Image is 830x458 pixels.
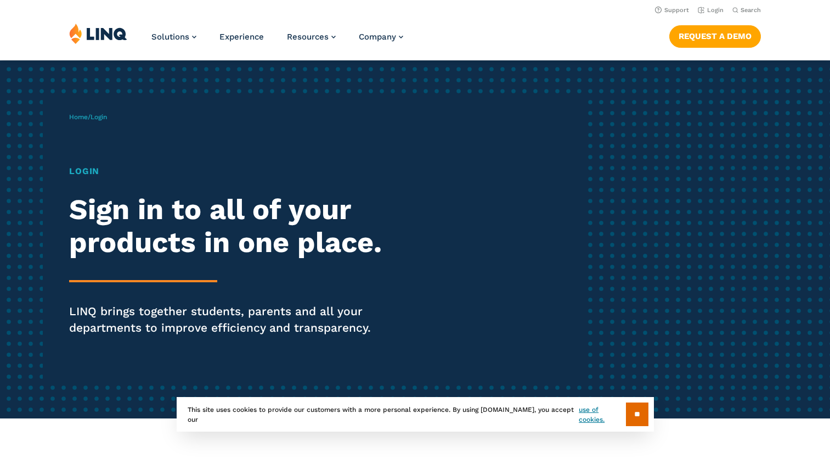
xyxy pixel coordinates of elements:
a: Resources [287,32,336,42]
a: Request a Demo [669,25,761,47]
a: Home [69,113,88,121]
span: Login [91,113,107,121]
button: Open Search Bar [732,6,761,14]
a: Company [359,32,403,42]
span: Company [359,32,396,42]
span: Resources [287,32,329,42]
span: / [69,113,107,121]
nav: Button Navigation [669,23,761,47]
span: Solutions [151,32,189,42]
img: LINQ | K‑12 Software [69,23,127,44]
div: This site uses cookies to provide our customers with a more personal experience. By using [DOMAIN... [177,397,654,432]
h2: Sign in to all of your products in one place. [69,193,389,259]
a: Experience [219,32,264,42]
p: LINQ brings together students, parents and all your departments to improve efficiency and transpa... [69,303,389,336]
span: Search [741,7,761,14]
a: Login [698,7,724,14]
a: Solutions [151,32,196,42]
a: use of cookies. [579,405,625,425]
a: Support [655,7,689,14]
nav: Primary Navigation [151,23,403,59]
h1: Login [69,165,389,178]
